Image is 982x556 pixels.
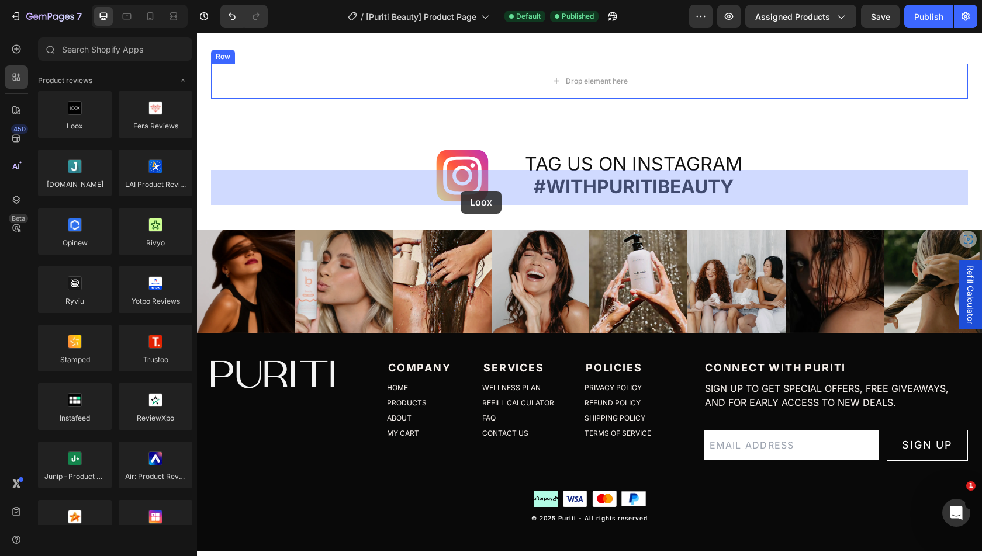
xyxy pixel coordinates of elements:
span: / [361,11,364,23]
button: Save [861,5,900,28]
iframe: Intercom live chat [942,499,970,527]
button: 7 [5,5,87,28]
span: Published [562,11,594,22]
span: Toggle open [174,71,192,90]
span: Assigned Products [755,11,830,23]
span: Default [516,11,541,22]
div: Beta [9,214,28,223]
span: Save [871,12,890,22]
span: 1 [966,481,976,491]
button: Publish [904,5,953,28]
button: Assigned Products [745,5,856,28]
span: [Puriti Beauty] Product Page [366,11,476,23]
div: Publish [914,11,943,23]
div: 450 [11,124,28,134]
span: Refill Calculator [767,232,779,291]
p: 7 [77,9,82,23]
div: Undo/Redo [220,5,268,28]
input: Search Shopify Apps [38,37,192,61]
iframe: Design area [197,33,982,556]
span: Product reviews [38,75,92,86]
